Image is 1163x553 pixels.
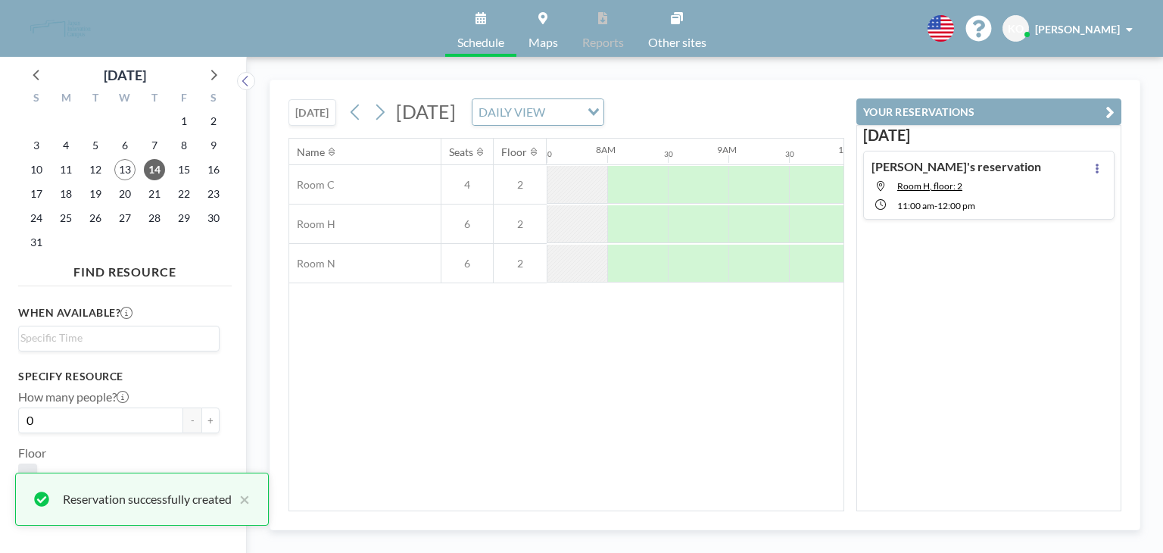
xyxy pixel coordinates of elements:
[297,145,325,159] div: Name
[114,159,136,180] span: Wednesday, August 13, 2025
[183,408,201,433] button: -
[232,490,250,508] button: close
[937,200,975,211] span: 12:00 PM
[18,389,129,405] label: How many people?
[198,89,228,109] div: S
[55,208,76,229] span: Monday, August 25, 2025
[114,135,136,156] span: Wednesday, August 6, 2025
[441,178,493,192] span: 4
[173,135,195,156] span: Friday, August 8, 2025
[838,144,863,155] div: 10AM
[26,135,47,156] span: Sunday, August 3, 2025
[18,258,232,280] h4: FIND RESOURCE
[203,135,224,156] span: Saturday, August 9, 2025
[85,159,106,180] span: Tuesday, August 12, 2025
[1035,23,1120,36] span: [PERSON_NAME]
[201,408,220,433] button: +
[19,326,219,349] div: Search for option
[664,149,673,159] div: 30
[457,36,504,48] span: Schedule
[85,183,106,205] span: Tuesday, August 19, 2025
[111,89,140,109] div: W
[582,36,624,48] span: Reports
[173,208,195,229] span: Friday, August 29, 2025
[114,183,136,205] span: Wednesday, August 20, 2025
[441,257,493,270] span: 6
[289,178,335,192] span: Room C
[55,183,76,205] span: Monday, August 18, 2025
[22,89,51,109] div: S
[203,183,224,205] span: Saturday, August 23, 2025
[144,159,165,180] span: Thursday, August 14, 2025
[26,232,47,253] span: Sunday, August 31, 2025
[648,36,706,48] span: Other sites
[856,98,1121,125] button: YOUR RESERVATIONS
[24,470,31,485] span: 2
[63,490,232,508] div: Reservation successfully created
[596,144,616,155] div: 8AM
[550,102,578,122] input: Search for option
[289,217,335,231] span: Room H
[934,200,937,211] span: -
[173,111,195,132] span: Friday, August 1, 2025
[863,126,1115,145] h3: [DATE]
[104,64,146,86] div: [DATE]
[203,111,224,132] span: Saturday, August 2, 2025
[26,183,47,205] span: Sunday, August 17, 2025
[144,135,165,156] span: Thursday, August 7, 2025
[55,135,76,156] span: Monday, August 4, 2025
[1008,22,1024,36] span: KO
[26,208,47,229] span: Sunday, August 24, 2025
[139,89,169,109] div: T
[173,159,195,180] span: Friday, August 15, 2025
[81,89,111,109] div: T
[114,208,136,229] span: Wednesday, August 27, 2025
[897,200,934,211] span: 11:00 AM
[717,144,737,155] div: 9AM
[18,370,220,383] h3: Specify resource
[897,180,962,192] span: Room H, floor: 2
[173,183,195,205] span: Friday, August 22, 2025
[289,257,335,270] span: Room N
[494,217,547,231] span: 2
[26,159,47,180] span: Sunday, August 10, 2025
[494,257,547,270] span: 2
[18,445,46,461] label: Floor
[169,89,198,109] div: F
[501,145,527,159] div: Floor
[494,178,547,192] span: 2
[85,135,106,156] span: Tuesday, August 5, 2025
[51,89,81,109] div: M
[85,208,106,229] span: Tuesday, August 26, 2025
[475,102,548,122] span: DAILY VIEW
[55,159,76,180] span: Monday, August 11, 2025
[288,99,336,126] button: [DATE]
[871,159,1041,174] h4: [PERSON_NAME]'s reservation
[441,217,493,231] span: 6
[543,149,552,159] div: 30
[144,208,165,229] span: Thursday, August 28, 2025
[449,145,473,159] div: Seats
[785,149,794,159] div: 30
[528,36,558,48] span: Maps
[203,208,224,229] span: Saturday, August 30, 2025
[20,330,210,346] input: Search for option
[144,183,165,205] span: Thursday, August 21, 2025
[24,14,97,44] img: organization-logo
[396,100,456,123] span: [DATE]
[203,159,224,180] span: Saturday, August 16, 2025
[472,99,603,125] div: Search for option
